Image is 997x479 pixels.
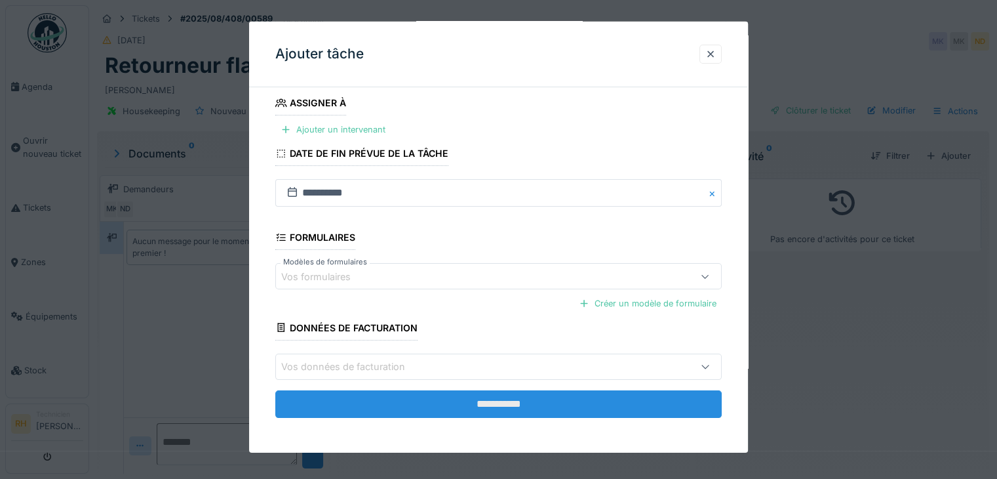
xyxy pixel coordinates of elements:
div: Date de fin prévue de la tâche [275,144,448,166]
label: Modèles de formulaires [281,257,370,268]
button: Close [707,179,722,207]
div: Données de facturation [275,318,418,340]
div: Ajouter un intervenant [275,121,391,138]
div: Vos données de facturation [281,360,423,374]
div: Créer un modèle de formulaire [574,295,722,312]
div: Formulaires [275,228,355,250]
div: Vos formulaires [281,269,369,283]
div: Assigner à [275,93,346,115]
h3: Ajouter tâche [275,46,364,62]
